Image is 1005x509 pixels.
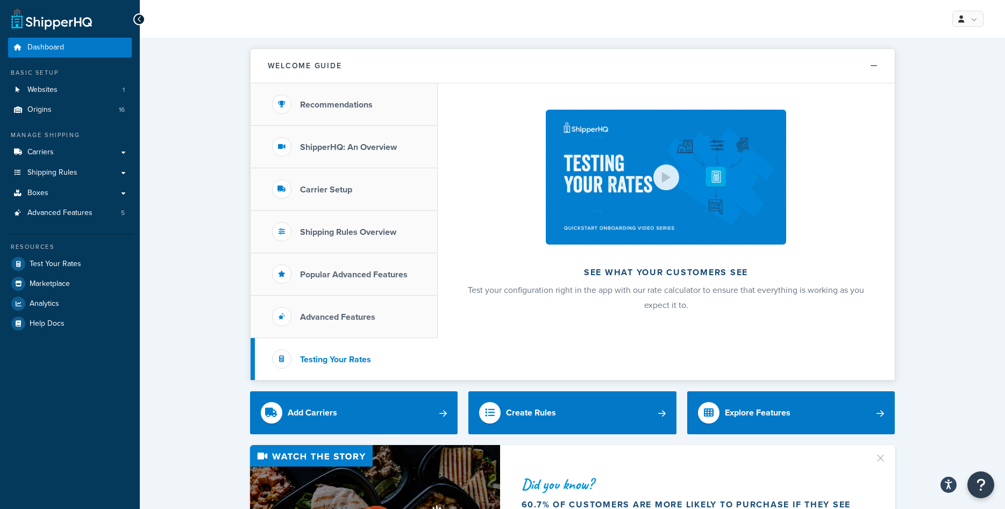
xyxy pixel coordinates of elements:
button: Open Resource Center [967,471,994,498]
span: Help Docs [30,319,65,328]
h3: Testing Your Rates [300,355,371,364]
div: Add Carriers [288,405,337,420]
span: Test Your Rates [30,260,81,269]
span: 16 [119,105,125,114]
button: Welcome Guide [251,49,895,83]
div: Did you know? [522,477,861,492]
a: Advanced Features5 [8,203,132,223]
a: Shipping Rules [8,163,132,183]
span: Advanced Features [27,209,92,218]
a: Origins16 [8,100,132,120]
a: Boxes [8,183,132,203]
a: Test Your Rates [8,254,132,274]
a: Analytics [8,294,132,313]
a: Create Rules [468,391,676,434]
h3: ShipperHQ: An Overview [300,142,397,152]
span: Marketplace [30,279,70,289]
span: Shipping Rules [27,168,77,177]
span: Websites [27,85,58,95]
span: 5 [121,209,125,218]
h3: Popular Advanced Features [300,270,408,279]
li: Advanced Features [8,203,132,223]
h2: See what your customers see [466,268,866,277]
img: See what your customers see [546,110,786,245]
a: Dashboard [8,38,132,58]
h3: Carrier Setup [300,185,352,195]
span: Dashboard [27,43,64,52]
a: Help Docs [8,314,132,333]
span: Test your configuration right in the app with our rate calculator to ensure that everything is wo... [468,284,864,311]
a: Websites1 [8,80,132,100]
span: Boxes [27,189,48,198]
div: Resources [8,242,132,252]
a: Add Carriers [250,391,458,434]
div: Basic Setup [8,68,132,77]
div: Explore Features [725,405,790,420]
span: Analytics [30,299,59,309]
div: Create Rules [506,405,556,420]
a: Explore Features [687,391,895,434]
h2: Welcome Guide [268,62,342,70]
h3: Recommendations [300,100,373,110]
h3: Advanced Features [300,312,375,322]
span: Origins [27,105,52,114]
a: Marketplace [8,274,132,293]
span: 1 [123,85,125,95]
div: Manage Shipping [8,131,132,140]
span: Carriers [27,148,54,157]
li: Origins [8,100,132,120]
li: Websites [8,80,132,100]
a: Carriers [8,142,132,162]
h3: Shipping Rules Overview [300,227,396,237]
